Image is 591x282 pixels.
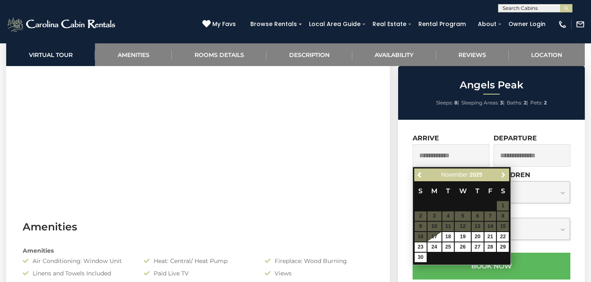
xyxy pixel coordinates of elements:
a: Rental Program [414,18,470,31]
span: Baths: [507,100,522,106]
img: phone-regular-white.png [558,20,567,29]
img: mail-regular-white.png [576,20,585,29]
a: 25 [442,242,454,252]
a: 24 [427,242,441,252]
a: Availability [352,43,436,66]
span: Wednesday [459,187,467,195]
a: Location [509,43,585,66]
button: Book Now [413,253,570,280]
label: Arrive [413,134,439,142]
a: 19 [455,232,470,242]
span: 2025 [470,171,482,178]
span: Next [500,172,507,178]
div: Views [259,269,380,277]
span: November [441,171,468,178]
a: Previous [415,170,425,180]
span: My Favs [212,20,236,28]
span: Monday [431,187,437,195]
span: Friday [488,187,492,195]
img: White-1-2.png [6,16,118,33]
strong: 3 [500,100,503,106]
h2: Angels Peak [400,80,583,90]
a: 26 [455,242,470,252]
a: Browse Rentals [246,18,301,31]
span: Pets: [530,100,543,106]
a: 21 [484,232,496,242]
div: Linens and Towels Included [17,269,138,277]
a: 17 [427,232,441,242]
span: Previous [417,172,423,178]
div: Heat: Central/ Heat Pump [138,257,259,265]
a: My Favs [202,20,238,29]
li: | [461,97,505,108]
span: Saturday [501,187,505,195]
a: Rooms Details [172,43,266,66]
strong: 2 [544,100,547,106]
a: 28 [484,242,496,252]
span: Sleeping Areas: [461,100,499,106]
a: 20 [472,232,484,242]
span: Tuesday [446,187,450,195]
a: Virtual Tour [6,43,95,66]
div: Amenities [17,246,380,255]
a: Owner Login [504,18,550,31]
strong: 8 [454,100,458,106]
a: 29 [497,242,509,252]
span: Thursday [475,187,479,195]
a: Real Estate [368,18,411,31]
strong: 2 [524,100,527,106]
a: 18 [442,232,454,242]
div: Fireplace: Wood Burning [259,257,380,265]
label: Children [494,171,530,179]
a: 30 [415,253,427,262]
a: Next [498,170,508,180]
a: About [474,18,501,31]
li: | [507,97,528,108]
span: Sleeps: [436,100,453,106]
a: Reviews [436,43,509,66]
a: Description [266,43,352,66]
li: | [436,97,459,108]
label: Departure [494,134,537,142]
a: Local Area Guide [305,18,365,31]
a: 27 [472,242,484,252]
h3: Amenities [23,220,373,234]
span: Sunday [418,187,422,195]
a: Amenities [95,43,172,66]
div: Air Conditioning: Window Unit [17,257,138,265]
a: 23 [415,242,427,252]
a: 22 [497,232,509,242]
div: Paid Live TV [138,269,259,277]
